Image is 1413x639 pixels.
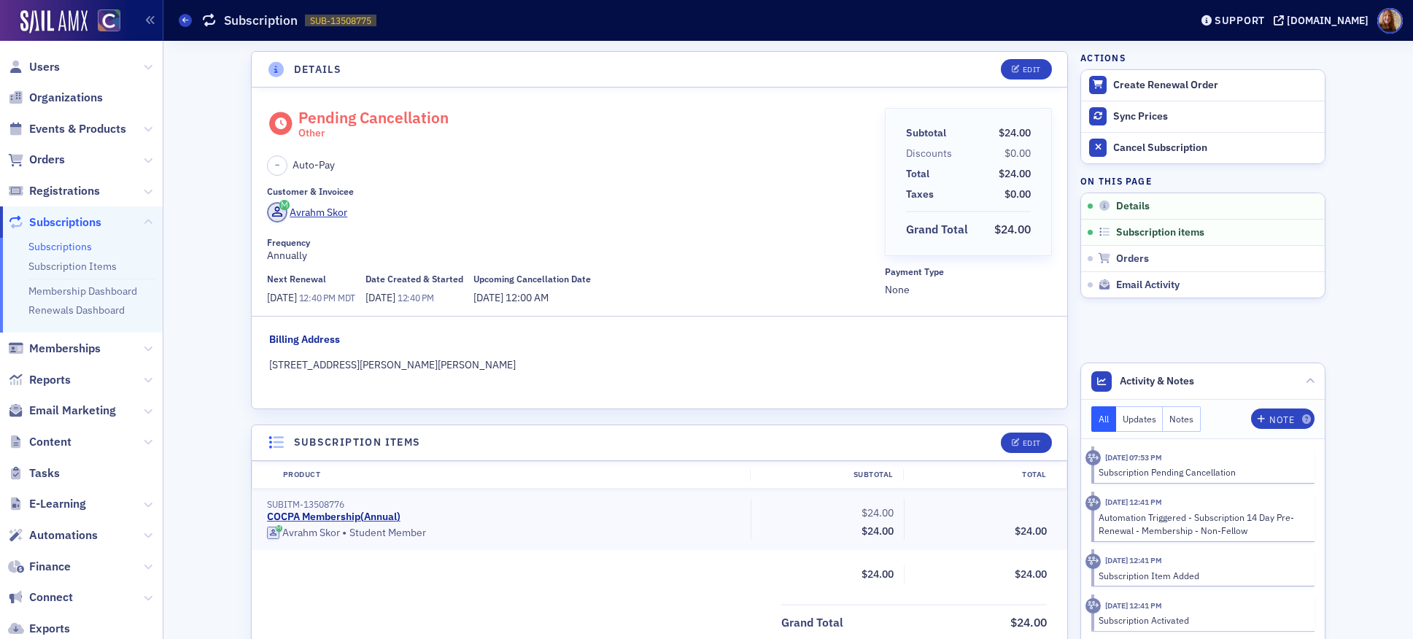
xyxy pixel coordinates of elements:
[906,221,973,239] span: Grand Total
[29,496,86,512] span: E-Learning
[906,187,934,202] div: Taxes
[29,121,126,137] span: Events & Products
[8,403,116,419] a: Email Marketing
[293,158,335,173] span: Auto-Pay
[1001,59,1051,80] button: Edit
[862,506,894,519] span: $24.00
[365,274,463,284] div: Date Created & Started
[8,527,98,543] a: Automations
[1081,101,1325,132] button: Sync Prices
[8,559,71,575] a: Finance
[1215,14,1265,27] div: Support
[290,205,347,220] div: Avrahm Skor
[1116,226,1204,239] span: Subscription items
[8,434,71,450] a: Content
[994,222,1031,236] span: $24.00
[1116,252,1149,266] span: Orders
[294,62,342,77] h4: Details
[29,465,60,481] span: Tasks
[1080,51,1126,64] h4: Actions
[28,284,137,298] a: Membership Dashboard
[29,434,71,450] span: Content
[29,403,116,419] span: Email Marketing
[267,527,340,540] a: Avrahm Skor
[1113,142,1317,155] div: Cancel Subscription
[906,146,957,161] span: Discounts
[906,146,952,161] div: Discounts
[1269,416,1294,424] div: Note
[294,435,421,450] h4: Subscription items
[906,187,939,202] span: Taxes
[398,292,434,303] span: 12:40 PM
[1015,568,1047,581] span: $24.00
[273,469,750,481] div: Product
[1099,511,1305,538] div: Automation Triggered - Subscription 14 Day Pre-Renewal - Membership - Non-Fellow
[8,121,126,137] a: Events & Products
[903,469,1056,481] div: Total
[1105,452,1162,462] time: 9/22/2025 07:53 PM
[8,341,101,357] a: Memberships
[8,621,70,637] a: Exports
[862,568,894,581] span: $24.00
[8,59,60,75] a: Users
[267,526,740,541] div: Student Member
[1081,70,1325,101] button: Create Renewal Order
[473,291,506,304] span: [DATE]
[29,152,65,168] span: Orders
[275,160,279,171] span: –
[267,274,326,284] div: Next Renewal
[298,127,449,140] div: Other
[1377,8,1403,34] span: Profile
[1099,613,1305,627] div: Subscription Activated
[1004,147,1031,160] span: $0.00
[1113,79,1317,92] div: Create Renewal Order
[1105,497,1162,507] time: 9/20/2025 12:41 PM
[1105,555,1162,565] time: 10/5/2024 12:41 PM
[1085,554,1101,569] div: Activity
[20,10,88,34] a: SailAMX
[1010,615,1047,630] span: $24.00
[8,152,65,168] a: Orders
[999,167,1031,180] span: $24.00
[1015,524,1047,538] span: $24.00
[1023,66,1041,74] div: Edit
[906,166,934,182] span: Total
[282,527,340,540] div: Avrahm Skor
[1081,132,1325,163] button: Cancel Subscription
[8,183,100,199] a: Registrations
[1080,174,1325,187] h4: On this page
[29,559,71,575] span: Finance
[781,614,843,632] div: Grand Total
[885,282,1052,298] span: None
[1116,406,1164,432] button: Updates
[299,292,336,303] span: 12:40 PM
[1274,15,1374,26] button: [DOMAIN_NAME]
[269,332,340,347] div: Billing Address
[267,186,354,197] div: Customer & Invoicee
[29,372,71,388] span: Reports
[1251,408,1315,429] button: Note
[1085,450,1101,465] div: Activity
[1091,406,1116,432] button: All
[473,274,591,284] div: Upcoming Cancellation Date
[267,511,400,524] a: COCPA Membership(Annual)
[8,372,71,388] a: Reports
[885,266,944,277] div: Payment Type
[906,166,929,182] div: Total
[29,214,101,231] span: Subscriptions
[28,303,125,317] a: Renewals Dashboard
[28,240,92,253] a: Subscriptions
[781,614,848,632] span: Grand Total
[1099,569,1305,582] div: Subscription Item Added
[224,12,298,29] h1: Subscription
[506,291,549,304] span: 12:00 AM
[28,260,117,273] a: Subscription Items
[267,237,310,248] div: Frequency
[8,214,101,231] a: Subscriptions
[267,499,740,510] div: SUBITM-13508776
[267,237,875,263] div: Annually
[1287,14,1369,27] div: [DOMAIN_NAME]
[298,108,449,140] div: Pending Cancellation
[29,621,70,637] span: Exports
[1105,600,1162,611] time: 10/5/2024 12:41 PM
